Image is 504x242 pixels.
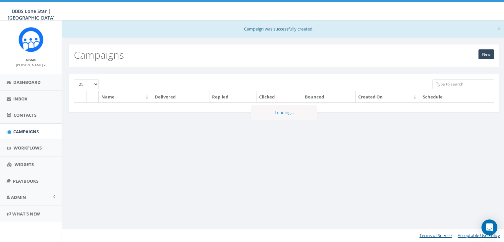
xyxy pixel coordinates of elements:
[16,62,46,68] a: [PERSON_NAME]
[8,8,55,21] span: BBBS Lone Star | [GEOGRAPHIC_DATA]
[497,25,501,32] button: Close
[302,91,356,103] th: Bounced
[26,57,36,62] small: Name
[497,24,501,33] span: ×
[11,194,26,200] span: Admin
[256,91,302,103] th: Clicked
[432,79,494,89] input: Type to search
[13,79,41,85] span: Dashboard
[13,96,28,102] span: Inbox
[458,232,500,238] a: Acceptable Use Policy
[420,91,475,103] th: Schedule
[152,91,209,103] th: Delivered
[478,49,494,59] a: New
[14,112,36,118] span: Contacts
[16,63,46,67] small: [PERSON_NAME]
[481,219,497,235] div: Open Intercom Messenger
[12,211,40,217] span: What's New
[74,49,124,60] h2: Campaigns
[19,27,43,52] img: Rally_Corp_Icon.png
[356,91,420,103] th: Created On
[13,129,39,135] span: Campaigns
[15,161,34,167] span: Widgets
[209,91,256,103] th: Replied
[14,145,42,151] span: Workflows
[99,91,152,103] th: Name
[420,232,452,238] a: Terms of Service
[13,178,38,184] span: Playbooks
[251,105,317,120] div: Loading...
